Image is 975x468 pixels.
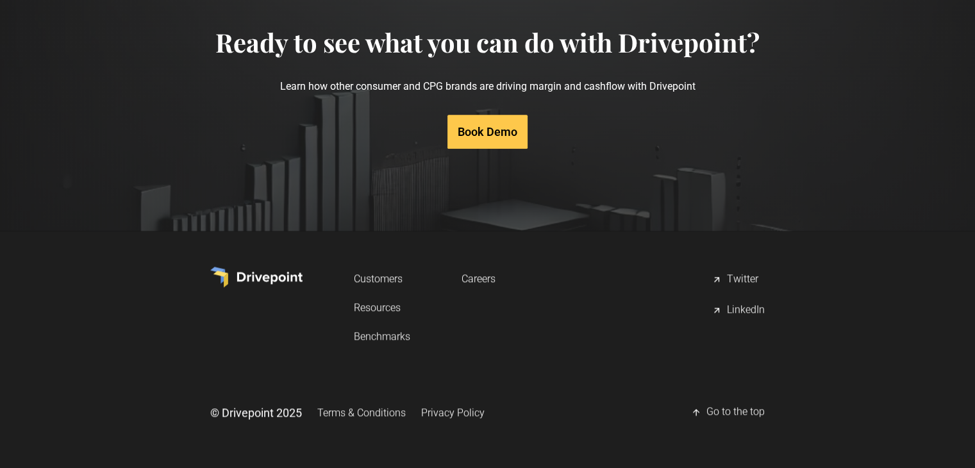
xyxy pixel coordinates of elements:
div: LinkedIn [727,303,765,318]
a: Go to the top [691,399,765,425]
a: LinkedIn [712,297,765,323]
a: Resources [354,296,410,319]
p: Learn how other consumer and CPG brands are driving margin and cashflow with Drivepoint [215,58,760,115]
h4: Ready to see what you can do with Drivepoint? [215,27,760,58]
div: Twitter [727,272,758,287]
a: Benchmarks [354,324,410,348]
div: © Drivepoint 2025 [210,405,302,421]
a: Terms & Conditions [317,401,406,424]
a: Careers [462,267,496,290]
a: Customers [354,267,410,290]
a: Twitter [712,267,765,292]
div: Go to the top [706,405,765,420]
a: Book Demo [447,115,528,149]
a: Privacy Policy [421,401,485,424]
